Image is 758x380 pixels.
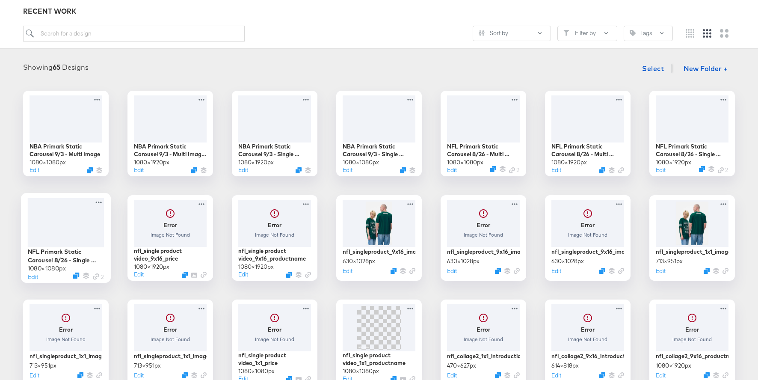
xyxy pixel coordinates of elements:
div: nfl_singleproduct_1x1_image_1 [134,352,207,360]
svg: Link [618,372,624,378]
div: nfl_singleproduct_1x1_image_3713×951pxEditDuplicate [649,195,735,281]
div: 614 × 818 px [551,362,579,370]
svg: Duplicate [704,268,710,274]
svg: Small grid [686,29,694,38]
button: Duplicate [490,166,496,172]
button: Edit [551,371,561,380]
svg: Duplicate [391,268,397,274]
div: 713 × 951 px [134,362,161,370]
svg: Duplicate [704,372,710,378]
svg: Duplicate [599,167,605,173]
svg: Link [718,167,724,173]
div: RECENT WORK [23,6,735,16]
span: Select [642,62,664,74]
div: 713 × 951 px [656,257,683,265]
svg: Link [514,372,520,378]
div: NFL Primark Static Carousel 8/26 - Single Image [28,247,104,264]
svg: Duplicate [77,372,83,378]
svg: Link [722,372,728,378]
svg: Duplicate [286,272,292,278]
div: NFL Primark Static Carousel 8/26 - Multi Image1080×1080pxEditDuplicateLink 2 [441,91,526,176]
svg: Link [618,167,624,173]
button: Edit [134,371,144,380]
svg: Link [618,268,624,274]
button: Select [639,60,667,77]
div: NBA Primark Static Carousel 9/3 - Single Image 9:161080×1920pxEditDuplicate [232,91,317,176]
div: nfl_singleproduct_9x16_image_3630×1028pxEditDuplicate [336,195,422,281]
div: 1080 × 1920 px [238,263,274,271]
div: ErrorImage Not Foundnfl_singleproduct_9x16_image_2630×1028pxEditDuplicate [441,195,526,281]
button: TagTags [624,26,673,41]
div: NBA Primark Static Carousel 9/3 - Single Image 9:16 [238,142,311,158]
svg: Link [409,268,415,274]
div: 1080 × 1920 px [238,158,274,166]
svg: Duplicate [495,372,501,378]
svg: Duplicate [182,372,188,378]
svg: Link [514,268,520,274]
div: NFL Primark Static Carousel 8/26 - Single Image 9:16 [656,142,728,158]
div: nfl_single product video_9x16_productname [238,247,311,263]
div: 1080 × 1080 px [447,158,483,166]
div: nfl_single product video_1x1_price [238,351,311,367]
svg: Link [509,167,515,173]
button: New Folder + [676,61,735,77]
div: NFL Primark Static Carousel 8/26 - Multi Image 9:161080×1920pxEditDuplicate [545,91,631,176]
div: nfl_single product video_9x16_price [134,247,207,263]
button: Edit [238,166,248,174]
button: Edit [551,166,561,174]
div: 1080 × 1920 px [656,362,691,370]
svg: Duplicate [699,166,705,172]
svg: Tag [630,30,636,36]
svg: Large grid [720,29,728,38]
button: Edit [343,267,352,275]
button: Duplicate [400,167,406,173]
svg: Duplicate [296,167,302,173]
div: nfl_singleproduct_1x1_image_2 [30,352,102,360]
svg: Duplicate [191,167,197,173]
button: Edit [343,166,352,174]
svg: Duplicate [599,268,605,274]
svg: Link [96,372,102,378]
div: nfl_singleproduct_9x16_image_1 [551,248,624,256]
button: Edit [134,166,144,174]
svg: Duplicate [87,167,93,173]
div: NFL Primark Static Carousel 8/26 - Single Image 9:161080×1920pxEditDuplicateLink 2 [649,91,735,176]
div: NFL Primark Static Carousel 8/26 - Multi Image 9:16 [551,142,624,158]
div: nfl_collage2_9x16_introduction_image_1 [551,352,624,360]
div: 2 [509,166,520,174]
svg: Duplicate [73,272,80,279]
button: SlidersSort by [473,26,551,41]
strong: 65 [53,63,60,71]
div: 1080 × 1920 px [134,263,169,271]
svg: Link [93,273,99,280]
button: Edit [656,267,666,275]
svg: Duplicate [599,372,605,378]
button: Edit [656,371,666,380]
button: Duplicate [495,268,501,274]
div: NFL Primark Static Carousel 8/26 - Single Image1080×1080pxEditDuplicateLink 2 [21,193,111,283]
div: nfl_single product video_1x1_productname [343,351,415,367]
div: NBA Primark Static Carousel 9/3 - Single Image [343,142,415,158]
div: 630 × 1028 px [447,257,480,265]
svg: Duplicate [182,272,188,278]
button: Edit [30,166,39,174]
button: FilterFilter by [557,26,617,41]
div: NBA Primark Static Carousel 9/3 - Multi Image1080×1080pxEditDuplicate [23,91,109,176]
div: 1080 × 1080 px [28,264,66,272]
svg: Link [201,272,207,278]
div: ErrorImage Not Foundnfl_singleproduct_9x16_image_1630×1028pxEditDuplicate [545,195,631,281]
div: 470 × 627 px [447,362,476,370]
div: NBA Primark Static Carousel 9/3 - Multi Image 9:161080×1920pxEditDuplicate [127,91,213,176]
div: 630 × 1028 px [343,257,375,265]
